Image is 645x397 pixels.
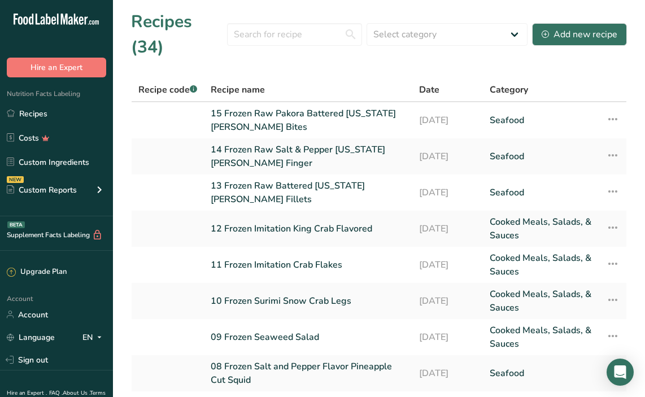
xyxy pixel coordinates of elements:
[131,9,227,60] h1: Recipes (34)
[7,184,77,196] div: Custom Reports
[7,221,25,228] div: BETA
[419,251,477,278] a: [DATE]
[7,389,47,397] a: Hire an Expert .
[607,359,634,386] div: Open Intercom Messenger
[490,107,592,134] a: Seafood
[419,143,477,170] a: [DATE]
[138,84,197,96] span: Recipe code
[211,215,406,242] a: 12 Frozen Imitation King Crab Flavored
[211,324,406,351] a: 09 Frozen Seaweed Salad
[211,107,406,134] a: 15 Frozen Raw Pakora Battered [US_STATE] [PERSON_NAME] Bites
[419,324,477,351] a: [DATE]
[490,215,592,242] a: Cooked Meals, Salads, & Sauces
[490,324,592,351] a: Cooked Meals, Salads, & Sauces
[211,251,406,278] a: 11 Frozen Imitation Crab Flakes
[419,360,477,387] a: [DATE]
[419,179,477,206] a: [DATE]
[211,179,406,206] a: 13 Frozen Raw Battered [US_STATE] [PERSON_NAME] Fillets
[7,328,55,347] a: Language
[490,143,592,170] a: Seafood
[211,83,265,97] span: Recipe name
[419,287,477,315] a: [DATE]
[49,389,63,397] a: FAQ .
[211,360,406,387] a: 08 Frozen Salt and Pepper Flavor Pineapple Cut Squid
[7,176,24,183] div: NEW
[419,107,477,134] a: [DATE]
[490,251,592,278] a: Cooked Meals, Salads, & Sauces
[490,360,592,387] a: Seafood
[419,215,477,242] a: [DATE]
[419,83,439,97] span: Date
[227,23,362,46] input: Search for recipe
[82,330,106,344] div: EN
[7,267,67,278] div: Upgrade Plan
[490,83,528,97] span: Category
[542,28,617,41] div: Add new recipe
[490,287,592,315] a: Cooked Meals, Salads, & Sauces
[211,287,406,315] a: 10 Frozen Surimi Snow Crab Legs
[532,23,627,46] button: Add new recipe
[211,143,406,170] a: 14 Frozen Raw Salt & Pepper [US_STATE] [PERSON_NAME] Finger
[490,179,592,206] a: Seafood
[7,58,106,77] button: Hire an Expert
[63,389,90,397] a: About Us .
